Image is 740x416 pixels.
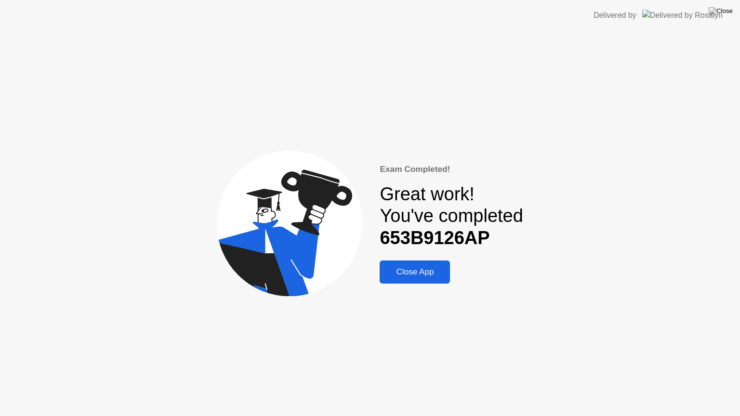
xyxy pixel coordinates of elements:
[709,7,733,15] img: Close
[380,163,523,176] div: Exam Completed!
[380,228,489,248] b: 653B9126AP
[594,10,636,21] div: Delivered by
[642,10,723,21] img: Delivered by Rosalyn
[383,267,447,277] div: Close App
[380,183,523,249] div: Great work! You've completed
[380,260,450,284] button: Close App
